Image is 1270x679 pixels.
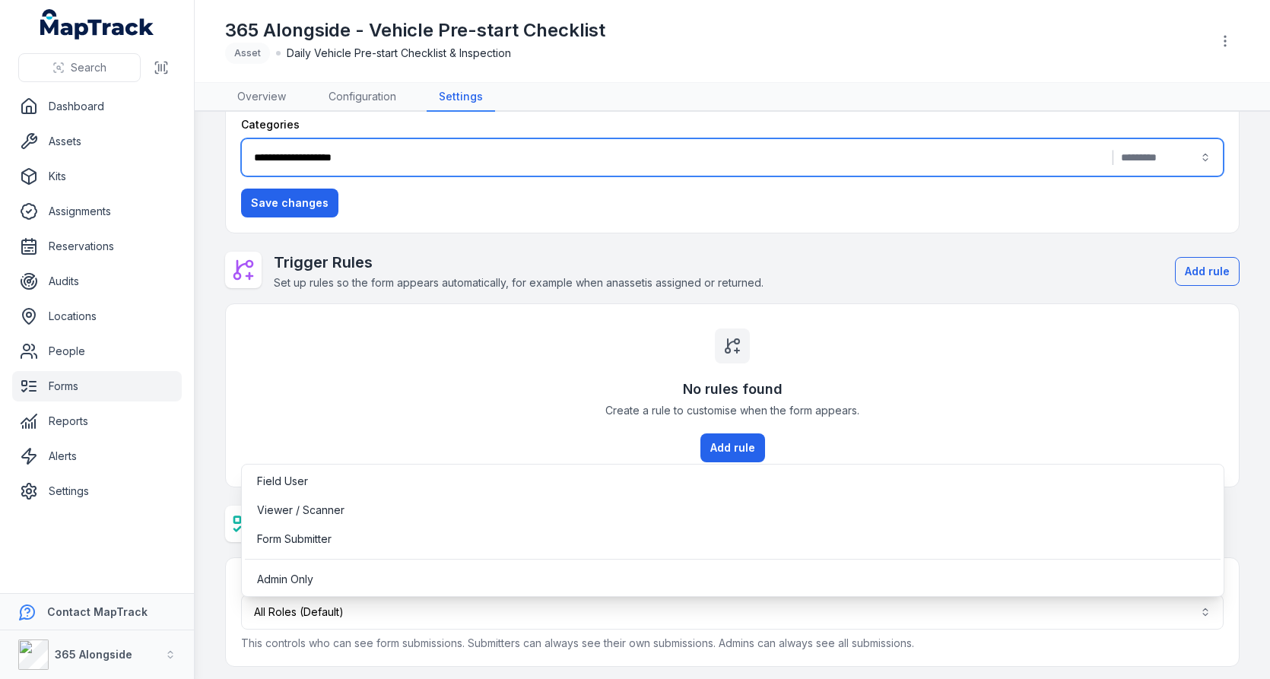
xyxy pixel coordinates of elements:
[241,464,1224,597] div: All Roles (Default)
[241,595,1224,630] button: All Roles (Default)
[257,531,332,547] span: Form Submitter
[257,503,344,518] span: Viewer / Scanner
[257,572,313,587] span: Admin Only
[257,474,308,489] span: Field User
